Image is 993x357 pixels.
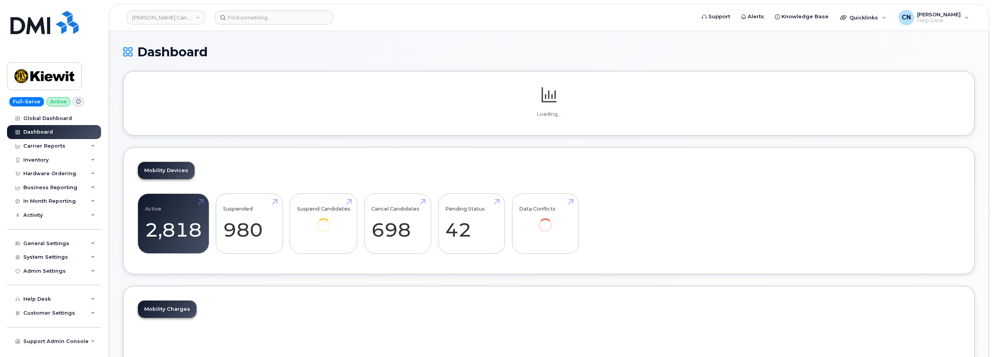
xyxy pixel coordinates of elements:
a: Mobility Devices [138,162,194,179]
a: Active 2,818 [145,198,202,249]
p: Loading... [138,111,960,118]
h1: Dashboard [123,45,975,59]
a: Suspended 980 [223,198,276,249]
a: Cancel Candidates 698 [371,198,424,249]
a: Mobility Charges [138,301,196,318]
a: Data Conflicts [519,198,572,243]
a: Pending Status 42 [445,198,498,249]
a: Suspend Candidates [297,198,350,243]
